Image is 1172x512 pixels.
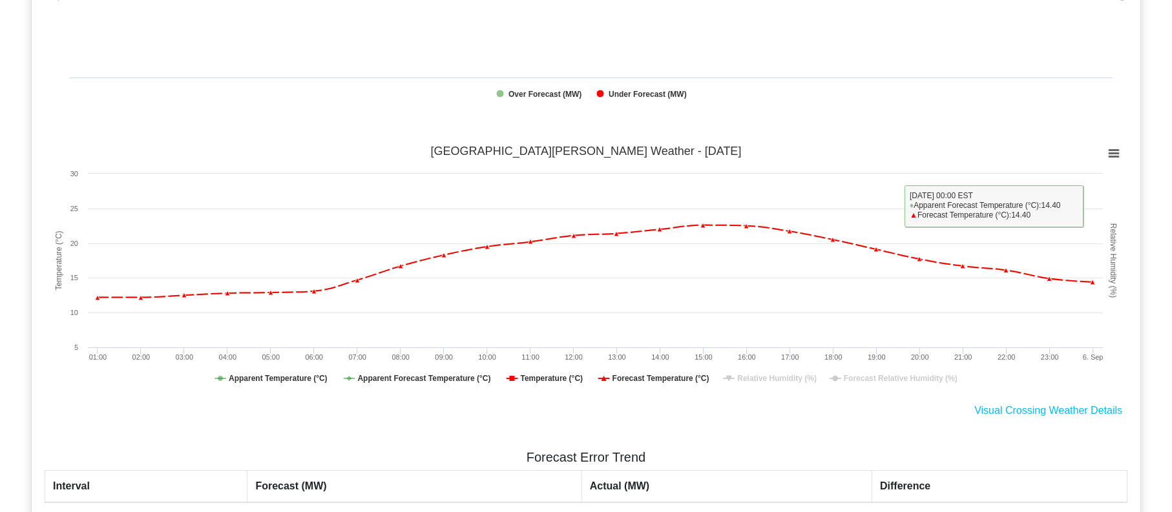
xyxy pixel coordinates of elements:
[1041,353,1059,361] text: 23:00
[651,353,669,361] text: 14:00
[521,353,539,361] text: 11:00
[70,309,78,316] text: 10
[508,90,581,99] tspan: Over Forecast (MW)
[738,353,756,361] text: 16:00
[998,353,1016,361] text: 22:00
[262,353,280,361] text: 05:00
[305,353,323,361] text: 06:00
[695,353,713,361] text: 15:00
[520,374,583,383] tspan: Temperature (°C)
[70,205,78,212] text: 25
[844,374,957,383] tspan: Forecast Relative Humidity (%)
[1083,353,1104,361] tspan: 6. Sep
[45,449,1127,465] h5: Forecast Error Trend
[824,353,842,361] text: 18:00
[89,353,107,361] text: 01:00
[872,471,1127,503] th: Difference
[612,374,709,383] tspan: Forecast Temperature (°C)
[435,353,453,361] text: 09:00
[974,405,1122,416] a: Visual Crossing Weather Details
[348,353,366,361] text: 07:00
[781,353,799,361] text: 17:00
[1109,223,1118,298] tspan: Relative Humidity (%)
[247,471,581,503] th: Forecast (MW)
[911,353,929,361] text: 20:00
[609,90,687,99] tspan: Under Forecast (MW)
[565,353,583,361] text: 12:00
[70,170,78,178] text: 30
[54,231,63,291] tspan: Temperature (°C)
[581,471,872,503] th: Actual (MW)
[132,353,151,361] text: 02:00
[70,240,78,247] text: 20
[608,353,626,361] text: 13:00
[70,274,78,282] text: 15
[478,353,496,361] text: 10:00
[74,343,78,351] text: 5
[392,353,410,361] text: 08:00
[229,374,328,383] tspan: Apparent Temperature (°C)
[954,353,972,361] text: 21:00
[219,353,237,361] text: 04:00
[357,374,490,383] tspan: Apparent Forecast Temperature (°C)
[431,145,742,158] tspan: [GEOGRAPHIC_DATA][PERSON_NAME] Weather - [DATE]
[45,471,247,503] th: Interval
[737,374,817,383] tspan: Relative Humidity (%)
[176,353,194,361] text: 03:00
[868,353,886,361] text: 19:00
